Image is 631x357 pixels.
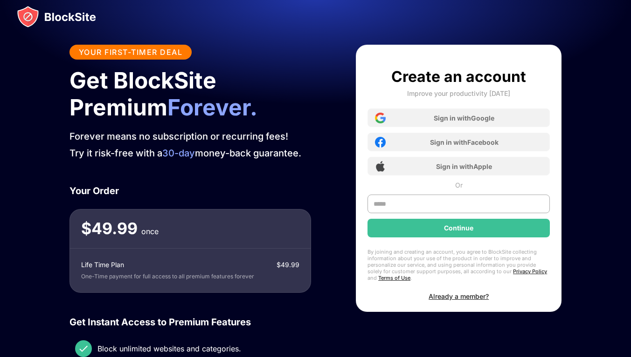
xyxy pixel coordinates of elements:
[407,89,510,97] div: Improve your productivity [DATE]
[368,249,550,281] div: By joining and creating an account, you agree to BlockSite collecting information about your use ...
[378,275,410,281] a: Terms of Use
[78,343,89,354] img: check.svg
[69,67,311,121] div: Get BlockSite Premium
[97,344,241,353] div: Block unlimited websites and categories.
[455,181,463,189] div: Or
[277,260,299,270] div: $ 49.99
[391,67,526,86] div: Create an account
[444,224,473,232] div: Continue
[69,128,311,162] div: Forever means no subscription or recurring fees! Try it risk-free with a money-back guarantee.
[430,138,499,146] div: Sign in with Facebook
[81,219,138,238] div: $ 49.99
[81,260,124,270] div: Life Time Plan
[429,292,489,300] div: Already a member?
[513,268,547,275] a: Privacy Policy
[17,6,96,28] img: blocksite-icon.svg
[79,47,183,57] div: YOUR FIRST-TIMER DEAL
[81,272,254,281] div: One-Time payment for full access to all premium features forever
[434,114,494,122] div: Sign in with Google
[375,161,386,172] img: apple-icon.png
[69,184,311,198] div: Your Order
[436,162,492,170] div: Sign in with Apple
[69,315,311,329] div: Get Instant Access to Premium Features
[375,137,386,148] img: facebook-icon.png
[167,94,257,121] span: Forever.
[375,113,386,123] img: google-icon.png
[162,148,195,159] span: 30-day
[141,225,159,238] div: once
